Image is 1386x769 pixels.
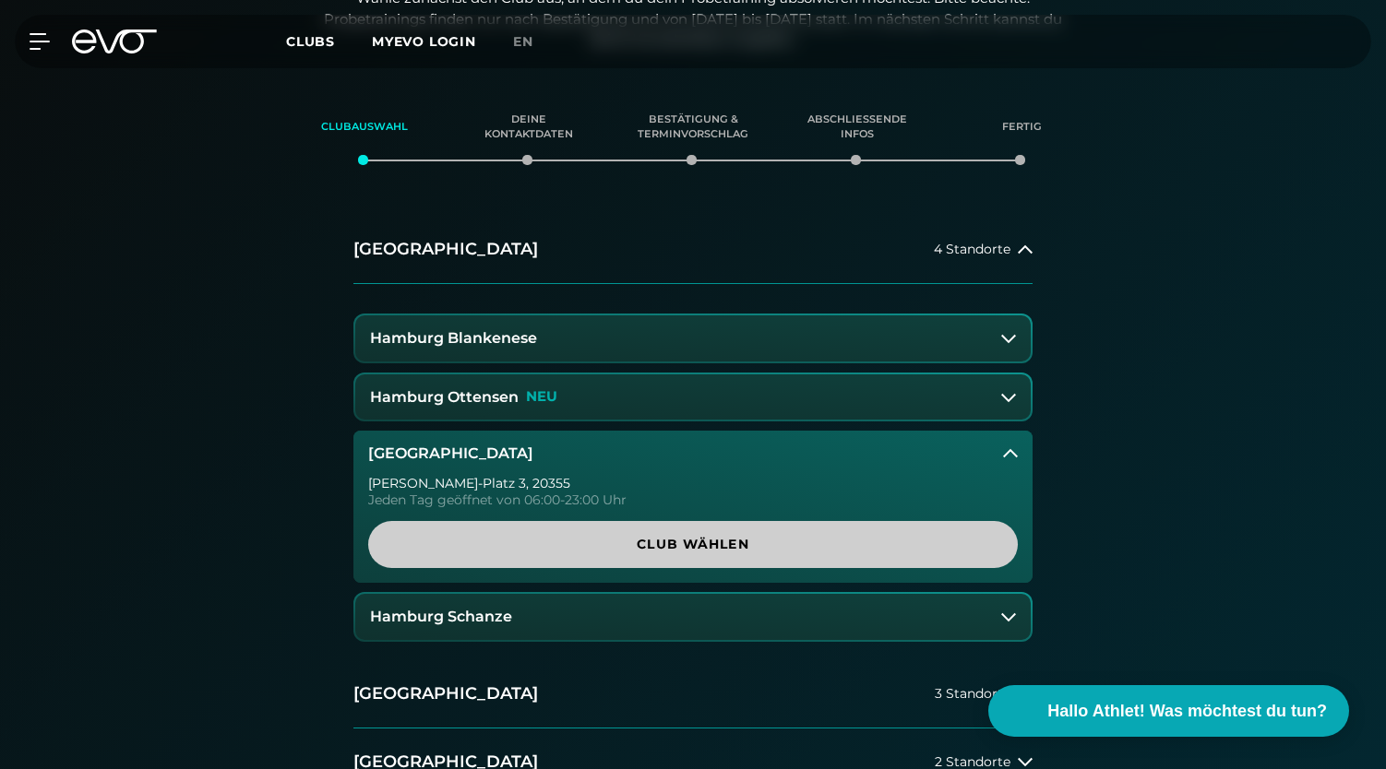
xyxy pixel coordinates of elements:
button: Hamburg Schanze [355,594,1031,640]
span: en [513,33,533,50]
h3: Hamburg Ottensen [370,389,519,406]
button: Hamburg Blankenese [355,315,1031,361]
h3: Hamburg Schanze [370,609,512,625]
a: en [513,31,556,53]
span: 4 Standorte [934,243,1010,256]
a: Club wählen [368,521,1018,568]
div: Deine Kontaktdaten [470,102,588,152]
button: Hamburg OttensenNEU [355,374,1031,420]
span: Club wählen [412,535,974,554]
span: Hallo Athlet! Was möchtest du tun? [1047,699,1327,724]
h2: [GEOGRAPHIC_DATA] [353,238,538,261]
h3: Hamburg Blankenese [370,330,537,347]
div: [PERSON_NAME]-Platz 3 , 20355 [368,477,1018,490]
div: Clubauswahl [305,102,424,152]
h2: [GEOGRAPHIC_DATA] [353,682,538,705]
span: 3 Standorte [935,687,1010,701]
p: NEU [526,389,557,405]
div: Jeden Tag geöffnet von 06:00-23:00 Uhr [368,493,1018,506]
div: Fertig [962,102,1081,152]
button: [GEOGRAPHIC_DATA] [353,431,1033,477]
h3: [GEOGRAPHIC_DATA] [368,445,533,462]
button: Hallo Athlet! Was möchtest du tun? [988,685,1349,737]
span: Clubs [286,33,335,50]
a: MYEVO LOGIN [372,33,476,50]
button: [GEOGRAPHIC_DATA]4 Standorte [353,216,1033,284]
span: 2 Standorte [935,755,1010,769]
div: Bestätigung & Terminvorschlag [634,102,752,152]
div: Abschließende Infos [798,102,916,152]
a: Clubs [286,32,372,50]
button: [GEOGRAPHIC_DATA]3 Standorte [353,660,1033,728]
